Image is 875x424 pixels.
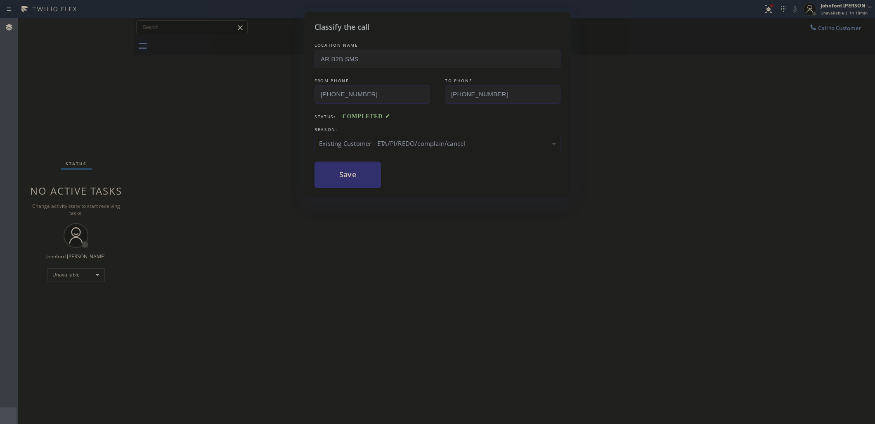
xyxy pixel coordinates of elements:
[315,85,430,104] input: From phone
[319,139,556,148] div: Existing Customer - ETA/PI/REDO/complain/cancel
[315,114,336,119] span: Status:
[445,85,560,104] input: To phone
[315,41,560,50] div: LOCATION NAME
[343,113,390,119] span: COMPLETED
[445,76,560,85] div: TO PHONE
[315,21,369,33] h5: Classify the call
[315,76,430,85] div: FROM PHONE
[315,125,560,134] div: REASON:
[315,162,381,188] button: Save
